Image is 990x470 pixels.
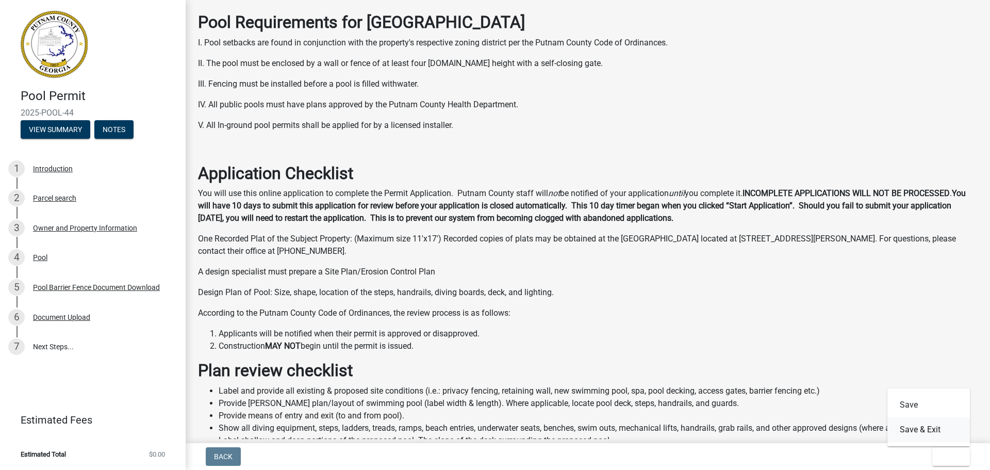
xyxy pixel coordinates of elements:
p: A design specialist must prepare a Site Plan/Erosion Control Plan [198,266,978,278]
li: Label shallow and deep portions of the proposed pool. The slope of the deck surrounding the propo... [219,434,978,447]
button: View Summary [21,120,90,139]
wm-modal-confirm: Summary [21,126,90,134]
div: 1 [8,160,25,177]
div: Owner and Property Information [33,224,137,232]
p: III. Fencing must be installed before a pool is filled withwater. [198,78,978,90]
span: Back [214,452,233,461]
button: Save [887,393,970,417]
li: Label and provide all existing & proposed site conditions (i.e.: privacy fencing, retaining wall,... [219,385,978,397]
p: V. All In-ground pool permits shall be applied for by a licensed installer. [198,119,978,132]
div: Pool [33,254,47,261]
div: 4 [8,249,25,266]
a: Estimated Fees [8,410,169,430]
div: 2 [8,190,25,206]
strong: You will have 10 days to submit this application for review before your application is closed aut... [198,188,966,223]
div: 7 [8,338,25,355]
i: until [669,188,685,198]
span: Exit [940,452,955,461]
li: Applicants will be notified when their permit is approved or disapproved. [219,328,978,340]
strong: Plan review checklist [198,361,353,380]
wm-modal-confirm: Notes [94,126,134,134]
li: Show all diving equipment, steps, ladders, treads, ramps, beach entries, underwater seats, benche... [219,422,978,434]
p: One Recorded Plat of the Subject Property: (Maximum size 11'x17') Recorded copies of plats may be... [198,233,978,257]
li: Construction begin until the permit is issued. [219,340,978,352]
li: Provide means of entry and exit (to and from pool). [219,410,978,422]
p: II. The pool must be enclosed by a wall or fence of at least four [DOMAIN_NAME] height with a sel... [198,57,978,70]
li: Provide [PERSON_NAME] plan/layout of swimming pool (label width & length). Where applicable, loca... [219,397,978,410]
button: Back [206,447,241,466]
h4: Pool Permit [21,89,177,104]
p: According to the Putnam County Code of Ordinances, the review process is as follows: [198,307,978,319]
img: Putnam County, Georgia [21,11,88,78]
strong: Application Checklist [198,164,353,183]
button: Notes [94,120,134,139]
span: Estimated Total [21,451,66,458]
p: IV. All public pools must have plans approved by the Putnam County Health Department. [198,99,978,111]
p: You will use this online application to complete the Permit Application. Putnam County staff will... [198,187,978,224]
strong: MAY NOT [265,341,301,351]
div: Parcel search [33,195,76,202]
span: 2025-POOL-44 [21,108,165,118]
strong: Pool Requirements for [GEOGRAPHIC_DATA] [198,12,525,32]
div: 6 [8,309,25,326]
button: Save & Exit [887,417,970,442]
p: I. Pool setbacks are found in conjunction with the property's respective zoning district per the ... [198,37,978,49]
div: 5 [8,279,25,296]
p: Design Plan of Pool: Size, shape, location of the steps, handrails, diving boards, deck, and ligh... [198,286,978,299]
div: Document Upload [33,314,90,321]
strong: INCOMPLETE APPLICATIONS WILL NOT BE PROCESSED [742,188,950,198]
div: Pool Barrier Fence Document Download [33,284,160,291]
span: $0.00 [149,451,165,458]
div: Introduction [33,165,73,172]
div: 3 [8,220,25,236]
div: Exit [887,388,970,446]
i: not [548,188,560,198]
button: Exit [932,447,970,466]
